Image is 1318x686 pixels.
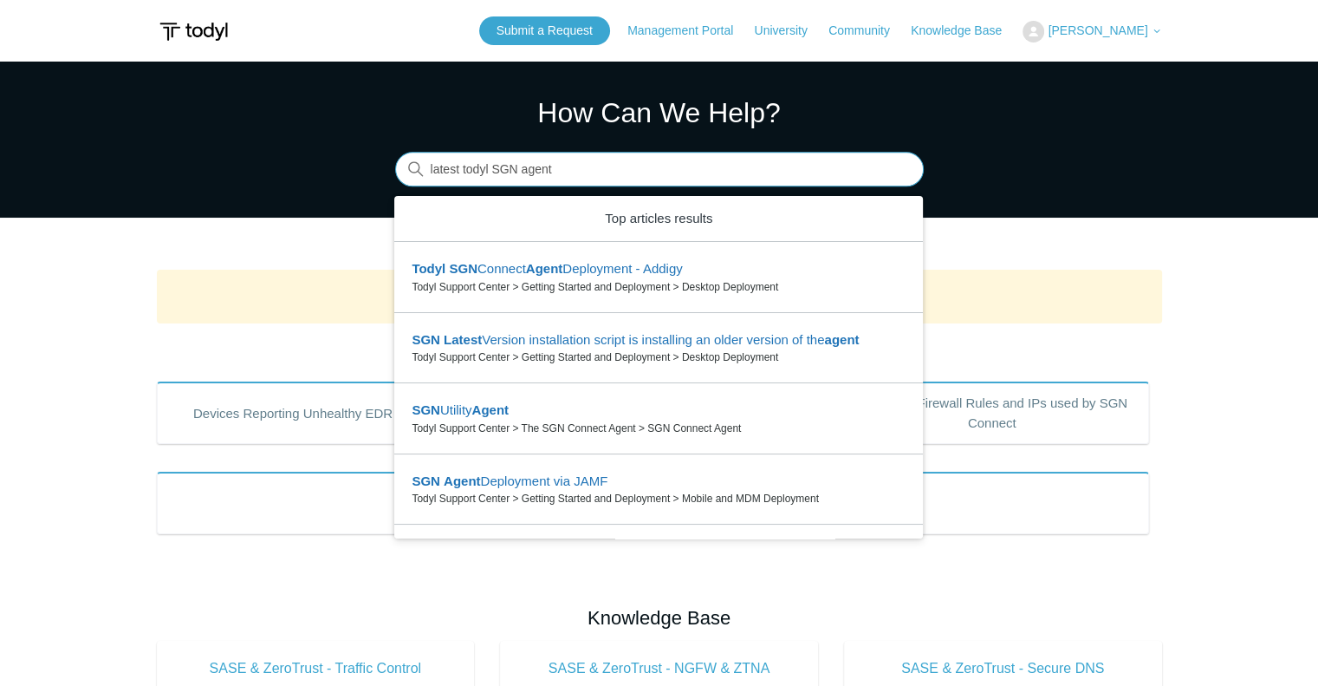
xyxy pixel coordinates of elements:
em: Todyl [412,261,445,276]
button: [PERSON_NAME] [1023,21,1161,42]
em: SGN [412,332,440,347]
span: [PERSON_NAME] [1048,23,1147,37]
input: Search [395,153,924,187]
a: Devices Reporting Unhealthy EDR States [157,382,471,444]
zd-autocomplete-title-multibrand: Suggested result 4 SGN Agent Deployment via JAMF [412,474,607,492]
a: University [754,22,824,40]
span: SASE & ZeroTrust - Secure DNS [870,658,1136,679]
a: Management Portal [627,22,750,40]
zd-autocomplete-title-multibrand: Suggested result 1 Todyl SGN Connect Agent Deployment - Addigy [412,261,682,279]
zd-autocomplete-breadcrumbs-multibrand: Todyl Support Center > Getting Started and Deployment > Desktop Deployment [412,279,906,295]
em: SGN [449,261,477,276]
em: Agent [444,474,481,488]
zd-autocomplete-title-multibrand: Suggested result 3 SGN Utility Agent [412,402,509,421]
em: agent [824,332,859,347]
em: Agent [472,402,510,417]
zd-autocomplete-breadcrumbs-multibrand: Todyl Support Center > Getting Started and Deployment > Desktop Deployment [412,350,906,365]
h1: How Can We Help? [395,92,924,134]
a: Community [828,22,907,40]
zd-autocomplete-title-multibrand: Suggested result 2 SGN Latest Version installation script is installing an older version of the a... [412,332,859,350]
a: Product Updates [157,472,1149,534]
a: Knowledge Base [911,22,1019,40]
em: Latest [444,332,482,347]
zd-autocomplete-breadcrumbs-multibrand: Todyl Support Center > Getting Started and Deployment > Mobile and MDM Deployment [412,491,906,506]
zd-autocomplete-breadcrumbs-multibrand: Todyl Support Center > The SGN Connect Agent > SGN Connect Agent [412,421,906,436]
span: SASE & ZeroTrust - NGFW & ZTNA [526,658,792,679]
img: Todyl Support Center Help Center home page [157,16,230,48]
h2: Popular Articles [157,337,1162,366]
a: Outbound Firewall Rules and IPs used by SGN Connect [835,382,1149,444]
span: SASE & ZeroTrust - Traffic Control [183,658,449,679]
em: SGN [412,474,440,488]
h2: Knowledge Base [157,604,1162,632]
zd-autocomplete-header: Top articles results [394,196,923,243]
em: Agent [526,261,563,276]
em: SGN [412,402,440,417]
a: Submit a Request [479,16,610,45]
